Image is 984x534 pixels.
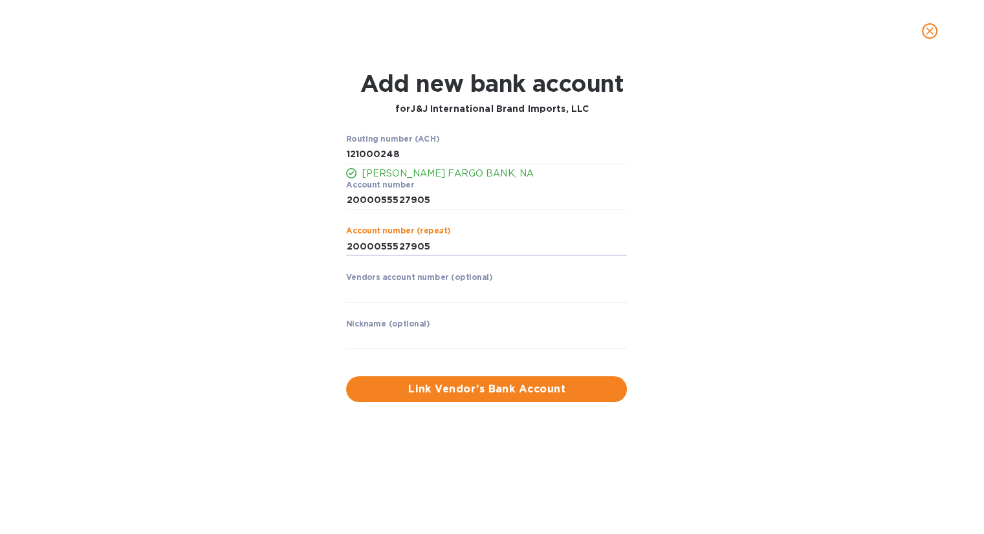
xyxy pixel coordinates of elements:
label: Routing number (ACH) [346,135,439,143]
button: close [914,16,945,47]
span: Link Vendor’s Bank Account [356,381,617,397]
b: for J&J International Brand Imports, LLC [395,103,589,114]
label: Vendors account number (optional) [346,274,492,282]
h1: Add new bank account [360,70,624,97]
label: Account number [346,181,414,189]
p: [PERSON_NAME] FARGO BANK, NA [362,167,627,180]
label: Account number (repeat) [346,228,451,235]
label: Nickname (optional) [346,321,430,328]
button: Link Vendor’s Bank Account [346,376,627,402]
